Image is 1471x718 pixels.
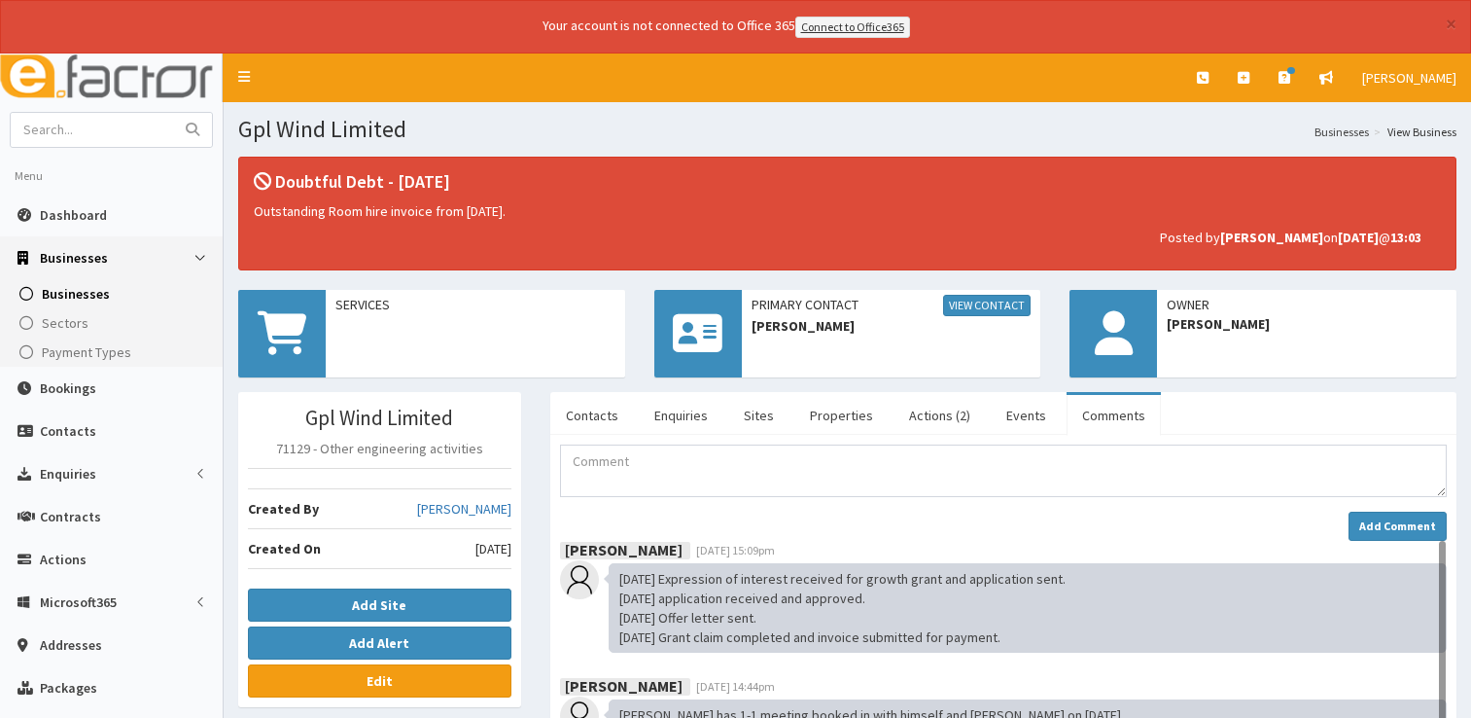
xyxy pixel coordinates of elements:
[158,16,1295,38] div: Your account is not connected to Office 365
[238,117,1456,142] h1: Gpl Wind Limited
[40,551,87,568] span: Actions
[639,395,723,436] a: Enquiries
[1390,229,1421,246] b: 13:03
[42,285,110,303] span: Businesses
[1362,69,1456,87] span: [PERSON_NAME]
[40,422,96,440] span: Contacts
[794,395,889,436] a: Properties
[40,593,117,611] span: Microsoft365
[254,231,1421,245] h5: Posted by on @
[275,170,384,193] span: Doubtful Debt
[696,543,775,557] span: [DATE] 15:09pm
[1067,395,1161,436] a: Comments
[349,634,409,652] b: Add Alert
[5,338,223,367] a: Payment Types
[5,308,223,338] a: Sectors
[40,465,96,483] span: Enquiries
[40,206,107,224] span: Dashboard
[1314,124,1369,140] a: Businesses
[254,201,1421,221] p: Outstanding Room hire invoice from [DATE].
[248,439,511,458] p: 71129 - Other engineering activities
[1348,512,1447,541] button: Add Comment
[565,539,683,558] b: [PERSON_NAME]
[696,679,775,694] span: [DATE] 14:44pm
[248,664,511,698] a: Edit
[42,314,88,332] span: Sectors
[752,316,1032,336] span: [PERSON_NAME]
[248,540,321,557] b: Created On
[1167,295,1447,314] span: Owner
[388,170,450,193] span: - [DATE]
[475,539,511,558] span: [DATE]
[352,596,406,614] b: Add Site
[248,500,319,518] b: Created By
[1359,519,1436,533] strong: Add Comment
[1348,54,1471,102] a: [PERSON_NAME]
[991,395,1062,436] a: Events
[893,395,986,436] a: Actions (2)
[550,395,634,436] a: Contacts
[335,295,615,314] span: Services
[728,395,789,436] a: Sites
[1167,314,1447,334] span: [PERSON_NAME]
[248,627,511,660] button: Add Alert
[248,407,511,429] h3: Gpl Wind Limited
[367,672,393,690] b: Edit
[40,379,96,397] span: Bookings
[1446,14,1456,34] button: ×
[752,295,1032,316] span: Primary Contact
[40,636,102,654] span: Addresses
[565,675,683,695] b: [PERSON_NAME]
[40,508,101,525] span: Contracts
[417,499,511,519] a: [PERSON_NAME]
[11,113,174,147] input: Search...
[1369,124,1456,140] li: View Business
[609,563,1447,653] div: [DATE] Expression of interest received for growth grant and application sent. [DATE] application ...
[1220,229,1323,246] b: [PERSON_NAME]
[40,679,97,697] span: Packages
[5,279,223,308] a: Businesses
[42,343,131,361] span: Payment Types
[795,17,910,38] a: Connect to Office365
[40,249,108,267] span: Businesses
[1338,229,1379,246] b: [DATE]
[943,295,1031,316] a: View Contact
[560,445,1447,497] textarea: Comment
